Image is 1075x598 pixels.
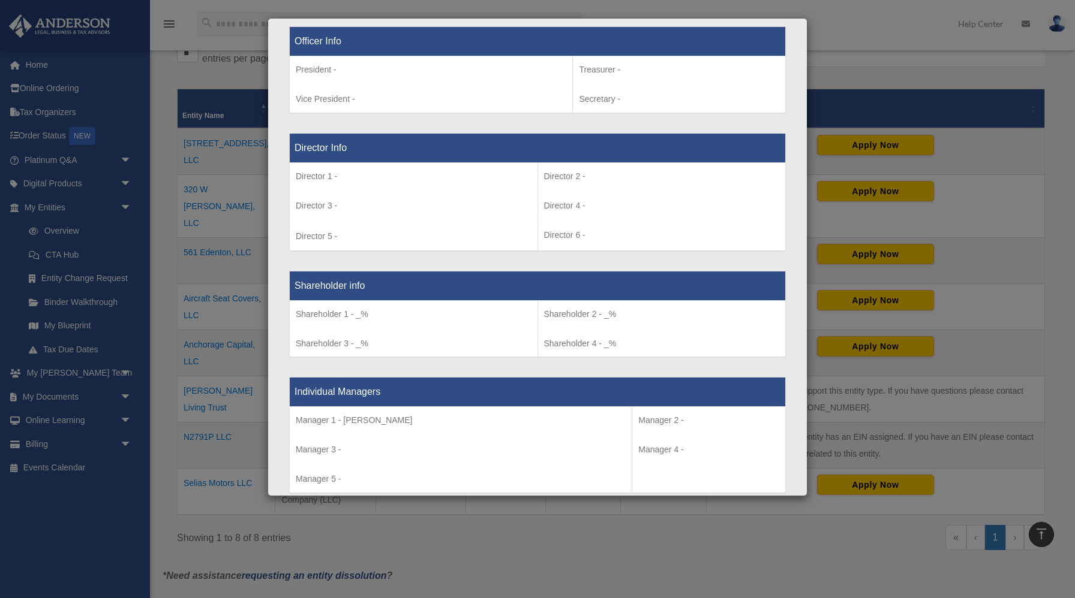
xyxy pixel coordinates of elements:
th: Officer Info [290,27,786,56]
p: Manager 1 - [PERSON_NAME] [296,413,626,428]
p: Manager 5 - [296,472,626,487]
p: Shareholder 2 - _% [544,307,780,322]
p: Director 2 - [544,169,780,184]
p: Shareholder 3 - _% [296,336,532,351]
p: Secretary - [579,92,779,107]
p: Treasurer - [579,62,779,77]
p: Shareholder 4 - _% [544,336,780,351]
th: Individual Managers [290,377,786,407]
td: Director 5 - [290,162,538,251]
p: Manager 2 - [638,413,779,428]
p: Director 6 - [544,228,780,243]
p: Manager 3 - [296,442,626,457]
p: Vice President - [296,92,566,107]
p: President - [296,62,566,77]
p: Shareholder 1 - _% [296,307,532,322]
p: Director 4 - [544,198,780,213]
p: Director 1 - [296,169,532,184]
th: Shareholder info [290,271,786,300]
th: Director Info [290,133,786,162]
p: Manager 4 - [638,442,779,457]
p: Director 3 - [296,198,532,213]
